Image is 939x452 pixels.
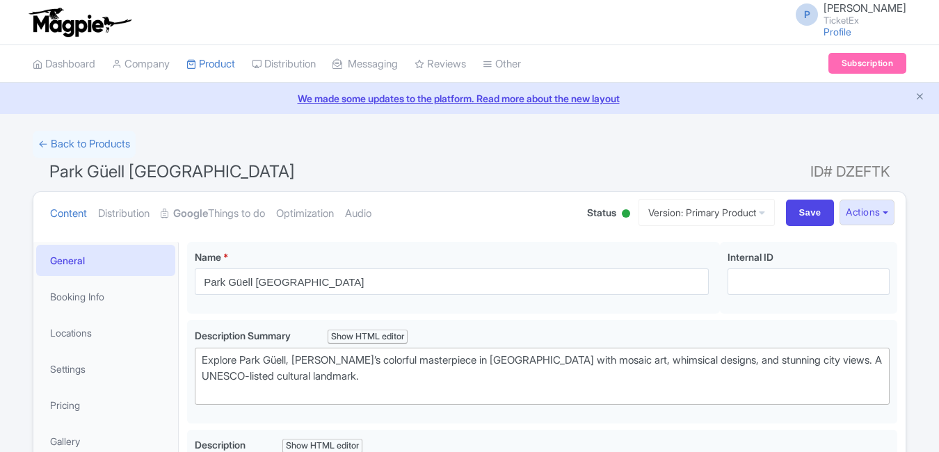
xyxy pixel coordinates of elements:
span: Status [587,205,616,220]
div: Active [619,204,633,225]
a: Reviews [415,45,466,83]
a: Optimization [276,192,334,236]
a: We made some updates to the platform. Read more about the new layout [8,91,931,106]
strong: Google [173,206,208,222]
span: Internal ID [728,251,773,263]
a: Audio [345,192,371,236]
a: Version: Primary Product [639,199,775,226]
a: Product [186,45,235,83]
a: Messaging [332,45,398,83]
span: ID# DZEFTK [810,158,890,186]
a: Subscription [828,53,906,74]
span: Description [195,439,248,451]
a: Locations [36,317,175,348]
button: Actions [840,200,894,225]
a: Settings [36,353,175,385]
a: General [36,245,175,276]
span: P [796,3,818,26]
a: Pricing [36,389,175,421]
a: Booking Info [36,281,175,312]
span: Park Güell [GEOGRAPHIC_DATA] [49,161,295,181]
button: Close announcement [915,90,925,106]
div: Explore Park Güell, [PERSON_NAME]’s colorful masterpiece in [GEOGRAPHIC_DATA] with mosaic art, wh... [202,353,883,400]
small: TicketEx [824,16,906,25]
img: logo-ab69f6fb50320c5b225c76a69d11143b.png [26,7,134,38]
a: Distribution [252,45,316,83]
span: Name [195,251,221,263]
a: Dashboard [33,45,95,83]
a: Distribution [98,192,150,236]
a: Company [112,45,170,83]
span: [PERSON_NAME] [824,1,906,15]
a: GoogleThings to do [161,192,265,236]
a: ← Back to Products [33,131,136,158]
div: Show HTML editor [328,330,408,344]
a: Profile [824,26,851,38]
a: Content [50,192,87,236]
span: Description Summary [195,330,293,341]
a: Other [483,45,521,83]
input: Save [786,200,835,226]
a: P [PERSON_NAME] TicketEx [787,3,906,25]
